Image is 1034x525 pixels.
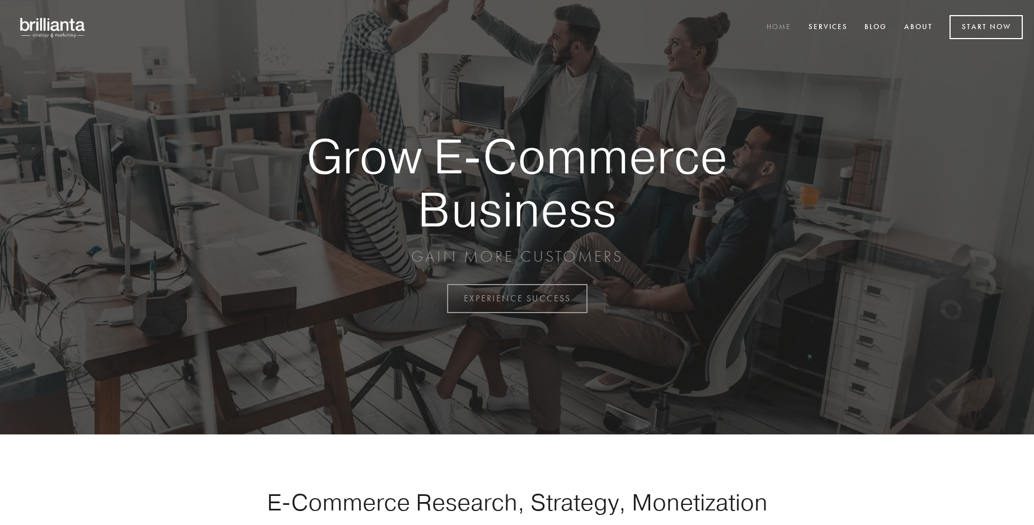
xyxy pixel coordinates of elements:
a: Start Now [950,15,1023,39]
a: Services [801,18,855,37]
p: GAIN MORE CUSTOMERS [267,247,767,267]
a: About [897,18,940,37]
strong: Grow E-Commerce Business [267,130,767,235]
a: Blog [857,18,894,37]
h1: E-Commerce Research, Strategy, Monetization [232,488,802,516]
a: EXPERIENCE SUCCESS [447,284,587,313]
img: brillianta - research, strategy, marketing [11,11,95,44]
a: Home [759,18,798,37]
